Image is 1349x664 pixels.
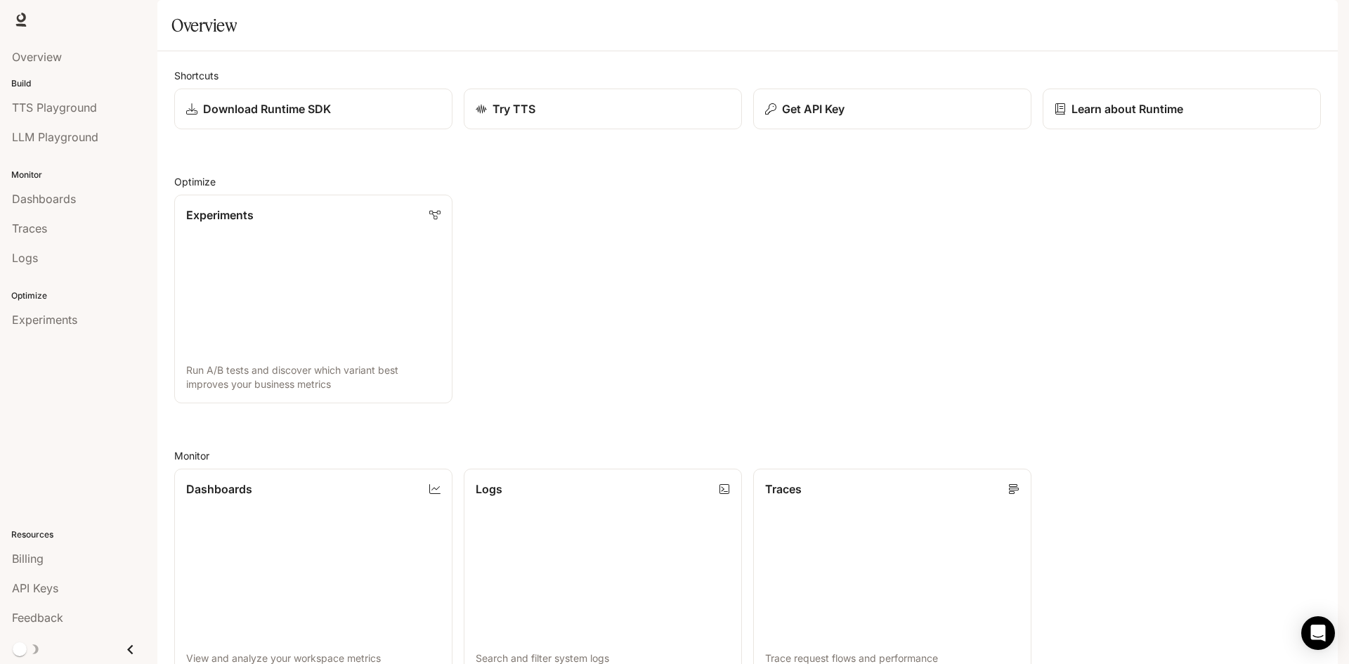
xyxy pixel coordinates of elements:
a: Try TTS [464,89,742,129]
h2: Monitor [174,448,1321,463]
h1: Overview [171,11,237,39]
p: Experiments [186,207,254,223]
a: Download Runtime SDK [174,89,452,129]
button: Get API Key [753,89,1031,129]
p: Run A/B tests and discover which variant best improves your business metrics [186,363,441,391]
p: Learn about Runtime [1071,100,1183,117]
p: Logs [476,481,502,497]
div: Open Intercom Messenger [1301,616,1335,650]
p: Get API Key [782,100,845,117]
p: Traces [765,481,802,497]
h2: Shortcuts [174,68,1321,83]
p: Try TTS [493,100,535,117]
a: Learn about Runtime [1043,89,1321,129]
a: ExperimentsRun A/B tests and discover which variant best improves your business metrics [174,195,452,403]
h2: Optimize [174,174,1321,189]
p: Dashboards [186,481,252,497]
p: Download Runtime SDK [203,100,331,117]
